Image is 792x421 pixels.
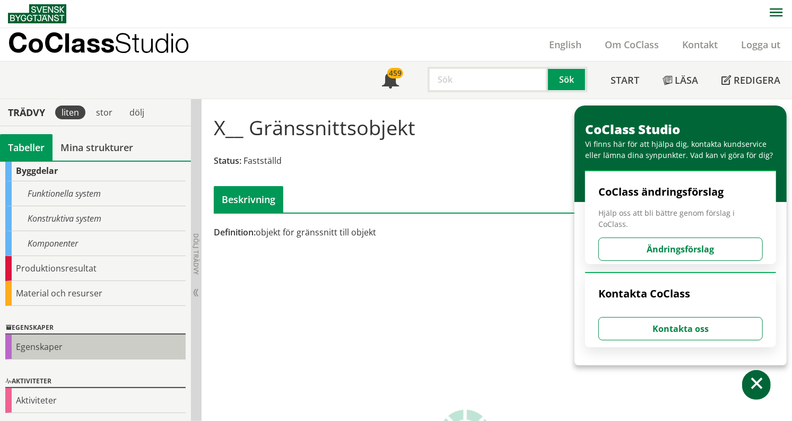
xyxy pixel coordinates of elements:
[585,120,680,138] span: CoClass Studio
[651,62,710,99] a: Läsa
[5,161,186,181] div: Byggdelar
[710,62,792,99] a: Redigera
[5,256,186,281] div: Produktionsresultat
[214,186,283,213] div: Beskrivning
[548,67,587,92] button: Sök
[8,4,66,23] img: Svensk Byggtjänst
[598,185,763,199] h4: CoClass ändringsförslag
[115,27,189,58] span: Studio
[5,206,186,231] div: Konstruktiva system
[5,181,186,206] div: Funktionella system
[585,138,781,161] div: Vi finns här för att hjälpa dig, kontakta kundservice eller lämna dina synpunkter. Vad kan vi gör...
[387,68,403,78] div: 459
[734,74,780,86] span: Redigera
[598,317,763,340] button: Kontakta oss
[55,106,85,119] div: liten
[598,207,763,230] span: Hjälp oss att bli bättre genom förslag i CoClass.
[5,388,186,413] div: Aktiviteter
[214,116,415,139] h1: X__ Gränssnittsobjekt
[192,233,201,275] span: Dölj trädvy
[5,281,186,306] div: Material och resurser
[5,322,186,335] div: Egenskaper
[599,62,651,99] a: Start
[214,155,241,166] span: Status:
[123,106,151,119] div: dölj
[671,38,729,51] a: Kontakt
[598,287,763,301] h4: Kontakta CoClass
[382,73,399,90] span: Notifikationer
[90,106,119,119] div: stor
[537,38,593,51] a: English
[214,226,586,238] div: objekt för gränssnitt till objekt
[2,107,51,118] div: Trädvy
[243,155,282,166] span: Fastställd
[428,67,548,92] input: Sök
[53,134,141,161] a: Mina strukturer
[5,375,186,388] div: Aktiviteter
[8,28,212,61] a: CoClassStudio
[675,74,698,86] span: Läsa
[611,74,639,86] span: Start
[593,38,671,51] a: Om CoClass
[5,335,186,359] div: Egenskaper
[214,226,256,238] span: Definition:
[729,38,792,51] a: Logga ut
[598,238,763,261] button: Ändringsförslag
[370,62,411,99] a: 459
[8,37,189,49] p: CoClass
[5,231,186,256] div: Komponenter
[598,323,763,335] a: Kontakta oss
